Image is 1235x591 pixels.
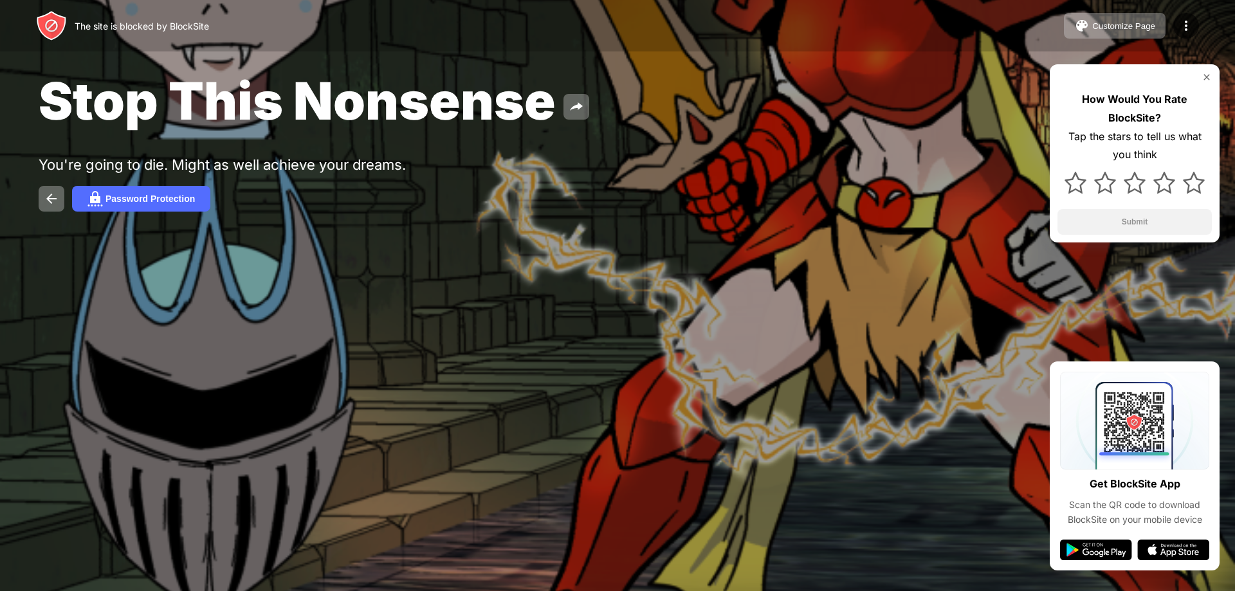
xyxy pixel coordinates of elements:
[1094,172,1116,194] img: star.svg
[1057,127,1212,165] div: Tap the stars to tell us what you think
[1178,18,1194,33] img: menu-icon.svg
[1074,18,1090,33] img: pallet.svg
[105,194,195,204] div: Password Protection
[1060,540,1132,560] img: google-play.svg
[75,21,209,32] div: The site is blocked by BlockSite
[44,191,59,206] img: back.svg
[1064,13,1166,39] button: Customize Page
[36,10,67,41] img: header-logo.svg
[1137,540,1209,560] img: app-store.svg
[72,186,210,212] button: Password Protection
[1090,475,1180,493] div: Get BlockSite App
[1057,209,1212,235] button: Submit
[39,69,556,132] span: Stop This Nonsense
[569,99,584,114] img: share.svg
[1183,172,1205,194] img: star.svg
[39,156,436,173] div: You're going to die. Might as well achieve your dreams.
[1060,498,1209,527] div: Scan the QR code to download BlockSite on your mobile device
[1124,172,1146,194] img: star.svg
[1057,90,1212,127] div: How Would You Rate BlockSite?
[1202,72,1212,82] img: rate-us-close.svg
[1065,172,1086,194] img: star.svg
[1092,21,1155,31] div: Customize Page
[1060,372,1209,469] img: qrcode.svg
[1153,172,1175,194] img: star.svg
[87,191,103,206] img: password.svg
